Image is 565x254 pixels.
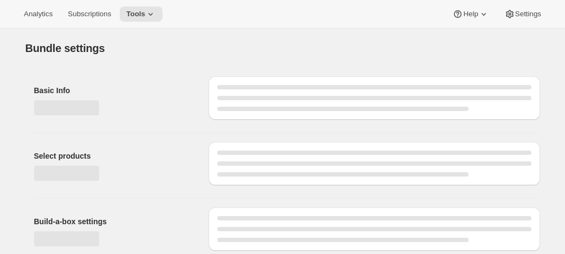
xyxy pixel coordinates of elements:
[34,151,191,161] h2: Select products
[68,10,111,18] span: Subscriptions
[24,10,53,18] span: Analytics
[120,6,163,22] button: Tools
[446,6,495,22] button: Help
[498,6,548,22] button: Settings
[34,216,191,227] h2: Build-a-box settings
[126,10,145,18] span: Tools
[515,10,541,18] span: Settings
[61,6,118,22] button: Subscriptions
[463,10,478,18] span: Help
[34,85,191,96] h2: Basic Info
[17,6,59,22] button: Analytics
[25,42,105,55] h1: Bundle settings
